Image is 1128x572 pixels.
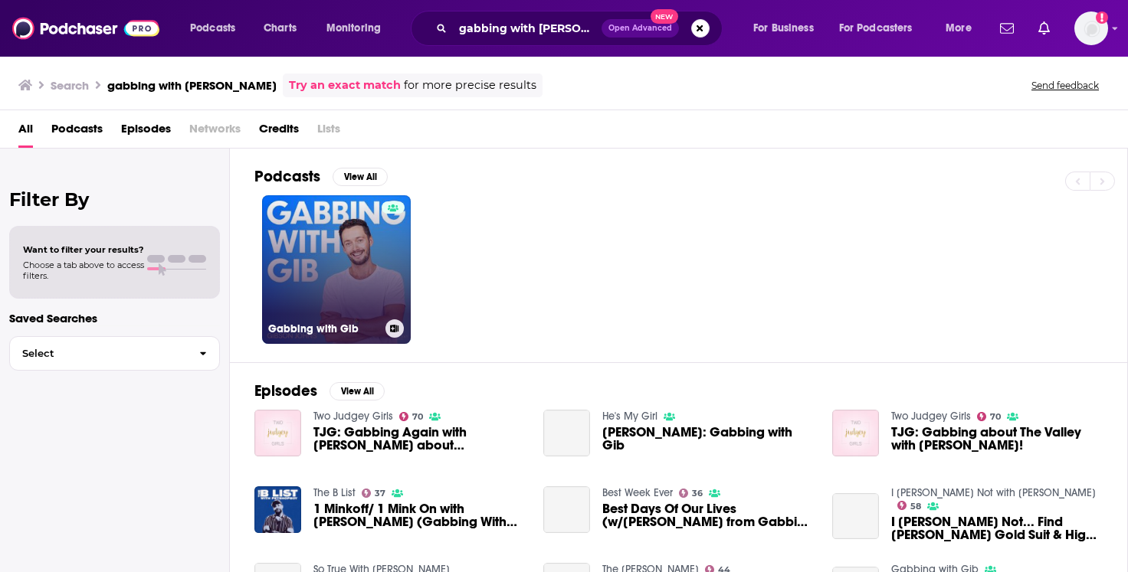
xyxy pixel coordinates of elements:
img: TJG: Gabbing Again with Gibson Johns about RHOM! [254,410,301,456]
a: He's My Girl [602,410,657,423]
img: User Profile [1074,11,1108,45]
a: Two Judgey Girls [313,410,393,423]
a: Gibson Johns: Gabbing with Gib [602,426,814,452]
a: Best Week Ever [602,486,673,499]
span: Choose a tab above to access filters. [23,260,144,281]
span: 70 [990,413,1001,420]
span: Logged in as nfrydman [1074,11,1108,45]
a: 1 Minkoff/ 1 Mink On with Gibson Johns (Gabbing With Gib podcast) [313,502,525,528]
button: open menu [316,16,401,41]
a: I Ken Not with Kendrick Tucker [891,486,1096,499]
button: View All [330,382,385,400]
span: New [651,9,678,24]
a: I Ken Not... Find Brock's Gold Suit & High Heel Boots on Temu! with GIBSON JOHNS of GABBING WITH ... [832,493,879,540]
a: Charts [254,16,306,41]
span: 1 Minkoff/ 1 Mink On with [PERSON_NAME] (Gabbing With Gib podcast) [313,502,525,528]
a: Episodes [121,116,171,148]
span: TJG: Gabbing about The Valley with [PERSON_NAME]! [891,426,1103,452]
a: Best Days Of Our Lives (w/Gibson from Gabbing With Gib) [602,502,814,528]
a: Show notifications dropdown [1032,15,1056,41]
span: Charts [264,18,297,39]
a: EpisodesView All [254,381,385,400]
button: open menu [179,16,255,41]
p: Saved Searches [9,311,220,325]
img: TJG: Gabbing about The Valley with Gibson Johns! [832,410,879,456]
h3: Search [51,78,89,93]
input: Search podcasts, credits, & more... [453,16,602,41]
a: 37 [362,489,386,498]
a: Show notifications dropdown [994,15,1020,41]
a: All [18,116,33,148]
span: 36 [692,490,703,497]
h2: Podcasts [254,167,320,186]
span: 58 [910,503,921,510]
span: TJG: Gabbing Again with [PERSON_NAME] about [PERSON_NAME]! [313,426,525,452]
span: For Business [753,18,814,39]
div: Search podcasts, credits, & more... [425,11,737,46]
a: Try an exact match [289,77,401,94]
span: Monitoring [326,18,381,39]
h3: gabbing with [PERSON_NAME] [107,78,277,93]
span: Select [10,348,187,358]
a: Gibson Johns: Gabbing with Gib [543,410,590,456]
button: View All [333,168,388,186]
svg: Add a profile image [1096,11,1108,24]
a: Gabbing with Gib [262,195,411,344]
span: Open Advanced [608,25,672,32]
a: I Ken Not... Find Brock's Gold Suit & High Heel Boots on Temu! with GIBSON JOHNS of GABBING WITH ... [891,515,1103,541]
a: 70 [977,412,1002,421]
h2: Episodes [254,381,317,400]
button: Open AdvancedNew [602,19,679,38]
a: TJG: Gabbing about The Valley with Gibson Johns! [891,426,1103,452]
button: Send feedback [1027,79,1103,92]
span: Lists [317,116,340,148]
button: open menu [829,16,935,41]
h2: Filter By [9,188,220,211]
h3: Gabbing with Gib [268,322,379,335]
span: For Podcasters [839,18,913,39]
button: open menu [935,16,991,41]
span: Best Days Of Our Lives (w/[PERSON_NAME] from Gabbing With Gib) [602,502,814,528]
a: Credits [259,116,299,148]
span: More [946,18,972,39]
img: Podchaser - Follow, Share and Rate Podcasts [12,14,159,43]
img: 1 Minkoff/ 1 Mink On with Gibson Johns (Gabbing With Gib podcast) [254,486,301,533]
span: Want to filter your results? [23,244,144,255]
a: 58 [897,501,922,510]
button: Show profile menu [1074,11,1108,45]
button: open menu [743,16,833,41]
a: Best Days Of Our Lives (w/Gibson from Gabbing With Gib) [543,486,590,533]
span: Podcasts [190,18,235,39]
a: PodcastsView All [254,167,388,186]
button: Select [9,336,220,371]
span: 70 [412,413,423,420]
span: 37 [375,490,385,497]
span: for more precise results [404,77,536,94]
a: Two Judgey Girls [891,410,971,423]
a: Podcasts [51,116,103,148]
a: The B List [313,486,356,499]
a: 70 [399,412,424,421]
span: I [PERSON_NAME] Not... Find [PERSON_NAME] Gold Suit & High Heel Boots on Temu! with [PERSON_NAME]... [891,515,1103,541]
a: 36 [679,489,703,498]
a: TJG: Gabbing Again with Gibson Johns about RHOM! [313,426,525,452]
span: [PERSON_NAME]: Gabbing with Gib [602,426,814,452]
span: Networks [189,116,241,148]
